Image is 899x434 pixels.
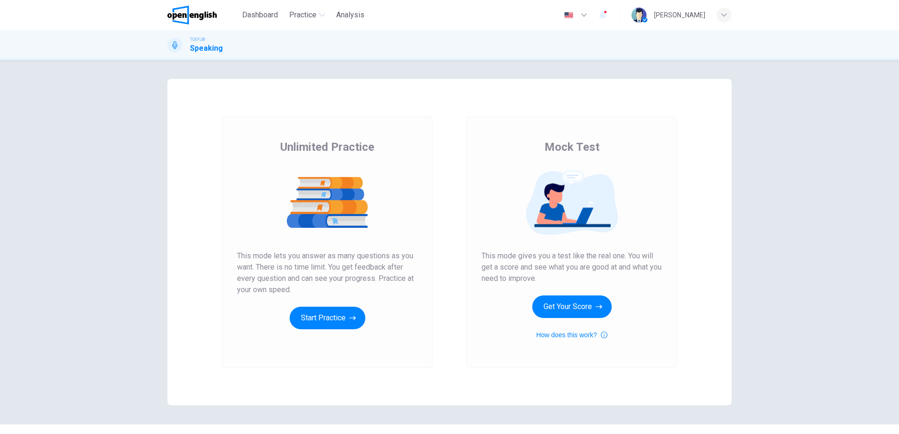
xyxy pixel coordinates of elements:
[167,6,217,24] img: OpenEnglish logo
[481,250,662,284] span: This mode gives you a test like the real one. You will get a score and see what you are good at a...
[167,6,238,24] a: OpenEnglish logo
[289,9,316,21] span: Practice
[332,7,368,23] button: Analysis
[654,9,705,21] div: [PERSON_NAME]
[544,139,599,155] span: Mock Test
[285,7,329,23] button: Practice
[280,139,374,155] span: Unlimited Practice
[631,8,647,23] img: Profile picture
[536,329,607,341] button: How does this work?
[190,36,205,43] span: TOEFL®
[532,295,612,318] button: Get Your Score
[238,7,282,23] button: Dashboard
[290,307,365,329] button: Start Practice
[563,12,575,19] img: en
[190,43,223,54] h1: Speaking
[242,9,278,21] span: Dashboard
[336,9,364,21] span: Analysis
[237,250,418,295] span: This mode lets you answer as many questions as you want. There is no time limit. You get feedback...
